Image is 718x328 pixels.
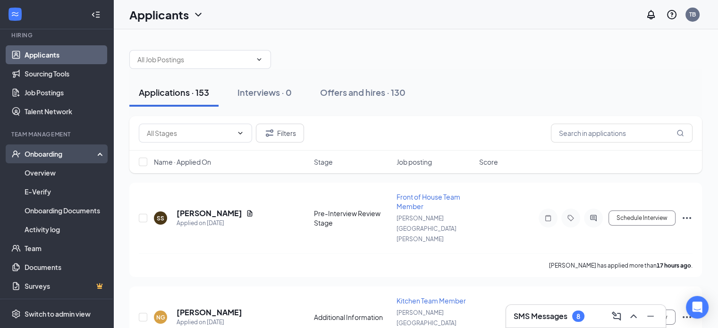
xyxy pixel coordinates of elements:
svg: ComposeMessage [611,311,622,322]
a: Applicants [25,45,105,64]
svg: ChevronDown [255,56,263,63]
svg: ChevronDown [237,129,244,137]
svg: QuestionInfo [666,9,677,20]
div: NG [156,313,165,321]
svg: Ellipses [681,311,693,323]
h5: [PERSON_NAME] [177,208,242,219]
div: Additional Information [314,312,391,322]
button: ComposeMessage [609,309,624,324]
svg: Minimize [645,311,656,322]
a: Talent Network [25,102,105,121]
div: Pre-Interview Review Stage [314,209,391,227]
span: Front of House Team Member [397,193,460,210]
h1: Applicants [129,7,189,23]
span: Name · Applied On [154,157,211,167]
span: Score [479,157,498,167]
div: Open Intercom Messenger [686,296,709,319]
input: Search in applications [551,124,693,143]
div: Applications · 153 [139,86,209,98]
svg: UserCheck [11,149,21,159]
div: SS [157,214,164,222]
b: 17 hours ago [657,262,691,269]
div: TB [689,10,696,18]
div: Applied on [DATE] [177,318,242,327]
svg: Document [246,210,253,217]
svg: ChevronDown [193,9,204,20]
input: All Job Postings [137,54,252,65]
a: Onboarding Documents [25,201,105,220]
a: Overview [25,163,105,182]
a: Team [25,239,105,258]
h5: [PERSON_NAME] [177,307,242,318]
div: Team Management [11,130,103,138]
svg: Settings [11,309,21,319]
svg: Collapse [91,10,101,19]
button: ChevronUp [626,309,641,324]
div: Onboarding [25,149,97,159]
a: Documents [25,258,105,277]
span: Stage [314,157,333,167]
div: 8 [576,312,580,320]
div: Interviews · 0 [237,86,292,98]
svg: Ellipses [681,212,693,224]
div: Hiring [11,31,103,39]
button: Schedule Interview [608,210,676,226]
svg: MagnifyingGlass [676,129,684,137]
button: Filter Filters [256,124,304,143]
span: Job posting [397,157,432,167]
div: Offers and hires · 130 [320,86,405,98]
h3: SMS Messages [514,311,567,321]
a: E-Verify [25,182,105,201]
svg: WorkstreamLogo [10,9,20,19]
span: [PERSON_NAME][GEOGRAPHIC_DATA][PERSON_NAME] [397,215,456,243]
svg: ChevronUp [628,311,639,322]
svg: Note [542,214,554,222]
p: [PERSON_NAME] has applied more than . [549,261,693,269]
div: Switch to admin view [25,309,91,319]
div: Applied on [DATE] [177,219,253,228]
a: Job Postings [25,83,105,102]
span: Kitchen Team Member [397,296,466,305]
svg: ActiveChat [588,214,599,222]
a: Sourcing Tools [25,64,105,83]
button: Minimize [643,309,658,324]
svg: Tag [565,214,576,222]
svg: Notifications [645,9,657,20]
svg: Filter [264,127,275,139]
a: Activity log [25,220,105,239]
a: SurveysCrown [25,277,105,295]
input: All Stages [147,128,233,138]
